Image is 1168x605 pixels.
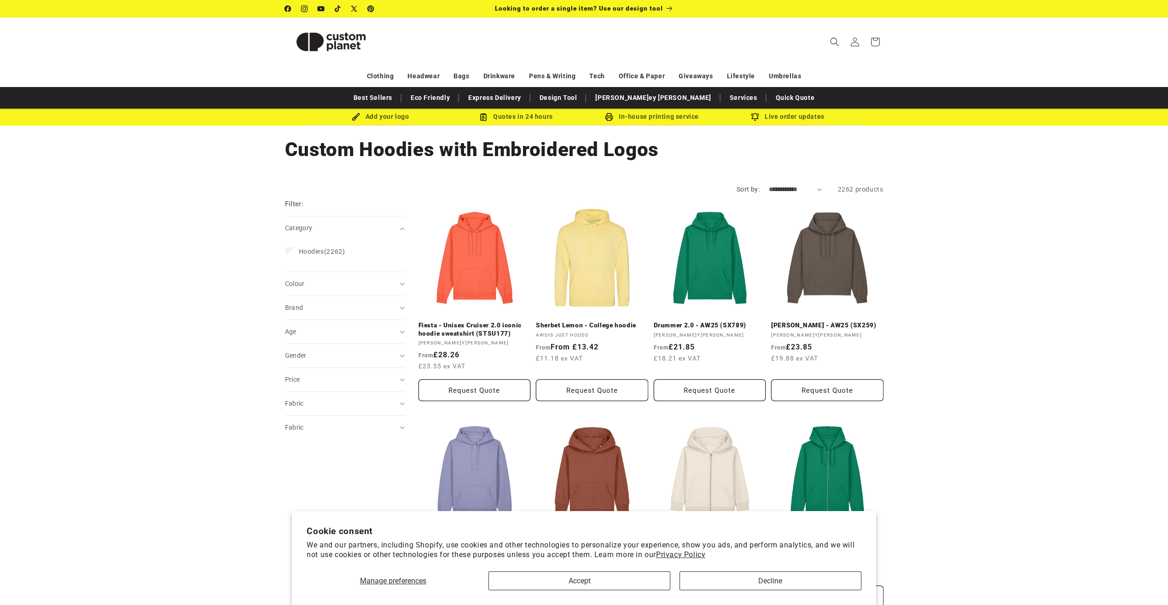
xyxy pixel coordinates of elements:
a: Tech [589,68,604,84]
p: We and our partners, including Shopify, use cookies and other technologies to personalize your ex... [307,541,861,560]
span: Looking to order a single item? Use our design tool [495,5,663,12]
a: Quick Quote [771,90,819,106]
span: Category [285,224,313,232]
summary: Gender (0 selected) [285,344,405,367]
a: Bags [453,68,469,84]
span: Colour [285,280,305,287]
summary: Fabric (0 selected) [285,392,405,415]
span: Hoodies [299,248,324,255]
a: Giveaways [679,68,713,84]
h1: Custom Hoodies with Embroidered Logos [285,137,883,162]
button: Request Quote [536,379,648,401]
a: [PERSON_NAME] - AW25 (SX259) [771,321,883,330]
a: Fiesta - Unisex Cruiser 2.0 iconic hoodie sweatshirt (STSU177) [418,321,531,337]
summary: Search [825,32,845,52]
h2: Cookie consent [307,526,861,536]
img: In-house printing [605,113,613,121]
a: Headwear [407,68,440,84]
a: Drinkware [483,68,515,84]
span: Price [285,376,300,383]
a: [PERSON_NAME]ey [PERSON_NAME] [591,90,715,106]
button: Manage preferences [307,571,479,590]
button: Accept [488,571,670,590]
a: Office & Paper [619,68,665,84]
label: Sort by: [737,186,760,193]
a: Best Sellers [349,90,397,106]
img: Brush Icon [352,113,360,121]
span: (2262) [299,247,345,256]
summary: Fabric (0 selected) [285,416,405,439]
a: Sherbet Lemon - College hoodie [536,321,648,330]
h2: Filter: [285,199,304,209]
button: Request Quote [654,379,766,401]
summary: Price [285,368,405,391]
a: Express Delivery [464,90,526,106]
div: Add your logo [313,111,448,122]
img: Order Updates Icon [479,113,488,121]
div: Live order updates [720,111,856,122]
a: Pens & Writing [529,68,575,84]
a: Custom Planet [281,17,380,66]
summary: Colour (0 selected) [285,272,405,296]
a: Eco Friendly [406,90,454,106]
div: In-house printing service [584,111,720,122]
img: Custom Planet [285,21,377,63]
a: Clothing [367,68,394,84]
a: Drummer 2.0 - AW25 (SX789) [654,321,766,330]
span: Brand [285,304,303,311]
summary: Brand (0 selected) [285,296,405,320]
span: 2262 products [838,186,883,193]
summary: Age (0 selected) [285,320,405,343]
button: Request Quote [418,379,531,401]
a: Umbrellas [769,68,801,84]
a: Privacy Policy [656,550,705,559]
button: Decline [680,571,861,590]
a: Lifestyle [727,68,755,84]
span: Fabric [285,400,304,407]
img: Order updates [751,113,759,121]
span: Gender [285,352,307,359]
span: Fabric [285,424,304,431]
summary: Category (0 selected) [285,216,405,240]
a: Design Tool [535,90,582,106]
button: Request Quote [771,379,883,401]
a: Services [725,90,762,106]
span: Age [285,328,296,335]
span: Manage preferences [360,576,426,585]
div: Quotes in 24 hours [448,111,584,122]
